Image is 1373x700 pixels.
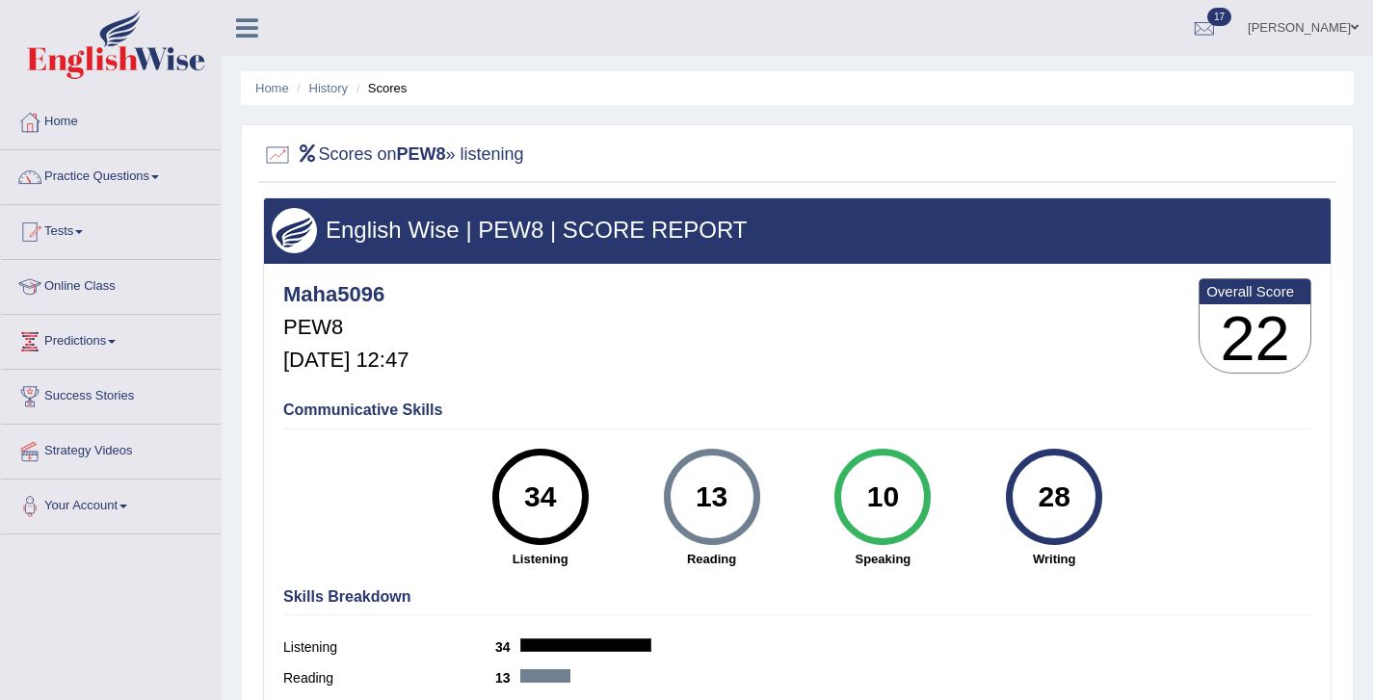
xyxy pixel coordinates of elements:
strong: Listening [464,550,617,568]
a: Success Stories [1,370,221,418]
h5: [DATE] 12:47 [283,349,409,372]
a: Home [1,95,221,143]
a: Online Class [1,260,221,308]
b: PEW8 [397,144,446,164]
div: 28 [1019,456,1090,537]
strong: Writing [978,550,1130,568]
label: Reading [283,668,495,688]
a: Predictions [1,315,221,363]
b: 13 [495,670,520,686]
h3: English Wise | PEW8 | SCORE REPORT [272,218,1323,243]
b: Overall Score [1206,283,1304,299]
h4: Maha5096 [283,283,409,306]
a: Your Account [1,480,221,528]
div: 10 [848,456,918,537]
a: Tests [1,205,221,253]
strong: Speaking [806,550,959,568]
div: 34 [505,456,575,537]
a: Strategy Videos [1,425,221,473]
b: 34 [495,639,520,655]
h4: Communicative Skills [283,402,1311,419]
label: Listening [283,637,495,658]
a: Practice Questions [1,150,221,198]
li: Scores [352,79,408,97]
strong: Reading [636,550,788,568]
span: 17 [1207,8,1231,26]
h3: 22 [1200,304,1310,374]
div: 13 [676,456,747,537]
h5: PEW8 [283,316,409,339]
h2: Scores on » listening [263,141,524,169]
a: Home [255,81,289,95]
img: wings.png [272,208,317,253]
h4: Skills Breakdown [283,588,1311,606]
a: History [309,81,348,95]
